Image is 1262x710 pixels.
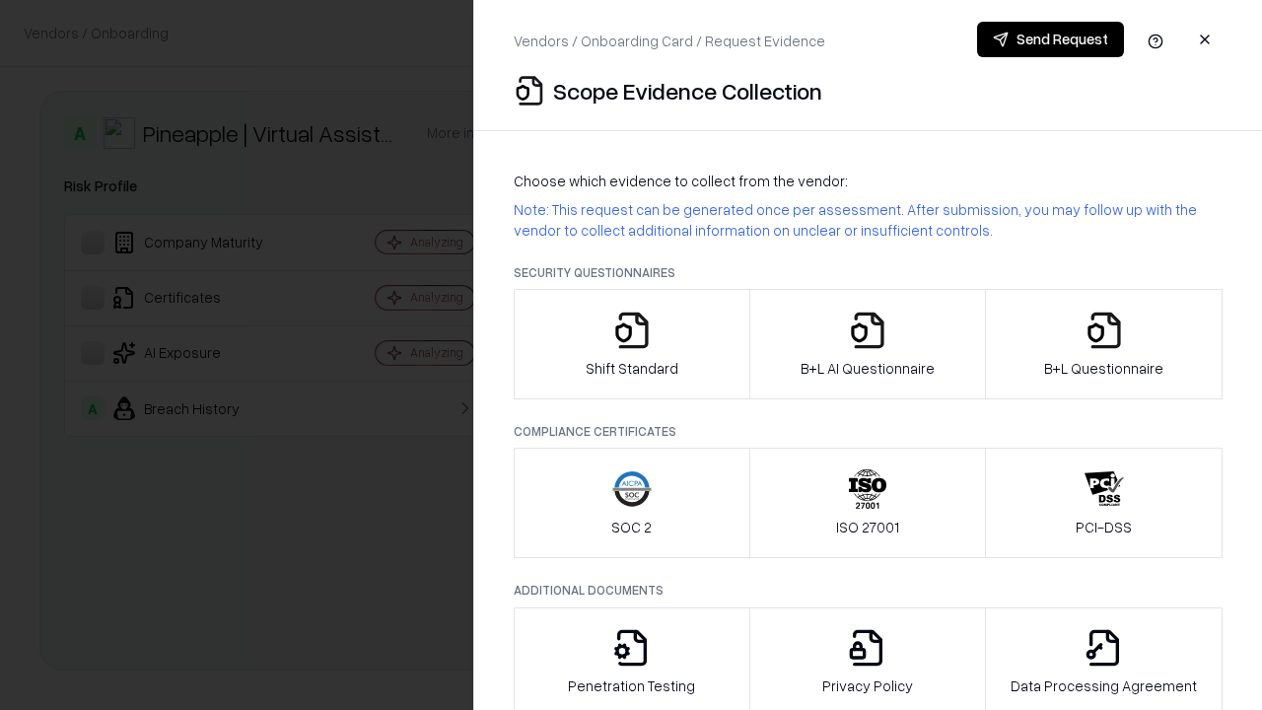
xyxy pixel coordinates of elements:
p: Penetration Testing [568,675,695,696]
button: SOC 2 [514,448,750,558]
p: PCI-DSS [1076,517,1132,537]
p: Scope Evidence Collection [553,75,822,106]
p: Data Processing Agreement [1011,675,1197,696]
p: Choose which evidence to collect from the vendor: [514,171,1223,191]
p: SOC 2 [611,517,652,537]
p: Additional Documents [514,582,1223,599]
p: Shift Standard [586,358,678,379]
p: Privacy Policy [822,675,913,696]
p: Compliance Certificates [514,423,1223,440]
button: PCI-DSS [985,448,1223,558]
button: B+L Questionnaire [985,289,1223,399]
p: B+L Questionnaire [1044,358,1163,379]
p: ISO 27001 [836,517,899,537]
p: B+L AI Questionnaire [801,358,935,379]
p: Vendors / Onboarding Card / Request Evidence [514,31,825,51]
p: Security Questionnaires [514,264,1223,281]
button: B+L AI Questionnaire [749,289,987,399]
button: ISO 27001 [749,448,987,558]
button: Send Request [977,22,1124,57]
p: Note: This request can be generated once per assessment. After submission, you may follow up with... [514,199,1223,241]
button: Shift Standard [514,289,750,399]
